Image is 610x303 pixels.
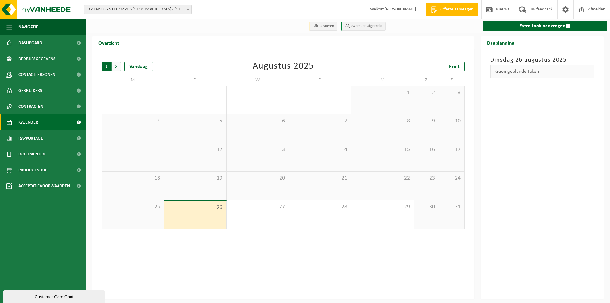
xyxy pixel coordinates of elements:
[417,175,436,182] span: 23
[414,74,439,86] td: Z
[18,130,43,146] span: Rapportage
[18,67,55,83] span: Contactpersonen
[417,118,436,125] span: 9
[442,175,461,182] span: 24
[112,62,121,71] span: Volgende
[417,146,436,153] span: 16
[442,146,461,153] span: 17
[102,74,164,86] td: M
[18,146,45,162] span: Documenten
[355,175,410,182] span: 22
[227,74,289,86] td: W
[355,146,410,153] span: 15
[444,62,465,71] a: Print
[289,74,352,86] td: D
[167,175,223,182] span: 19
[105,118,161,125] span: 4
[292,203,348,210] span: 28
[439,6,475,13] span: Offerte aanvragen
[292,118,348,125] span: 7
[417,89,436,96] span: 2
[490,65,594,78] div: Geen geplande taken
[3,289,106,303] iframe: chat widget
[18,35,42,51] span: Dashboard
[105,203,161,210] span: 25
[18,51,56,67] span: Bedrijfsgegevens
[355,203,410,210] span: 29
[384,7,416,12] strong: [PERSON_NAME]
[18,114,38,130] span: Kalender
[84,5,191,14] span: 10-934583 - VTI CAMPUS ZEEBRUGGE - ZEEBRUGGE
[124,62,153,71] div: Vandaag
[292,175,348,182] span: 21
[18,162,47,178] span: Product Shop
[105,146,161,153] span: 11
[230,175,286,182] span: 20
[449,64,460,69] span: Print
[230,203,286,210] span: 27
[18,99,43,114] span: Contracten
[164,74,227,86] td: D
[483,21,608,31] a: Extra taak aanvragen
[105,175,161,182] span: 18
[426,3,478,16] a: Offerte aanvragen
[18,19,38,35] span: Navigatie
[92,36,125,49] h2: Overzicht
[481,36,521,49] h2: Dagplanning
[167,118,223,125] span: 5
[292,146,348,153] span: 14
[18,178,70,194] span: Acceptatievoorwaarden
[417,203,436,210] span: 30
[230,146,286,153] span: 13
[442,118,461,125] span: 10
[442,89,461,96] span: 3
[439,74,464,86] td: Z
[341,22,386,31] li: Afgewerkt en afgemeld
[167,204,223,211] span: 26
[253,62,314,71] div: Augustus 2025
[355,89,410,96] span: 1
[102,62,111,71] span: Vorige
[351,74,414,86] td: V
[442,203,461,210] span: 31
[490,55,594,65] h3: Dinsdag 26 augustus 2025
[230,118,286,125] span: 6
[18,83,42,99] span: Gebruikers
[84,5,192,14] span: 10-934583 - VTI CAMPUS ZEEBRUGGE - ZEEBRUGGE
[309,22,337,31] li: Uit te voeren
[167,146,223,153] span: 12
[355,118,410,125] span: 8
